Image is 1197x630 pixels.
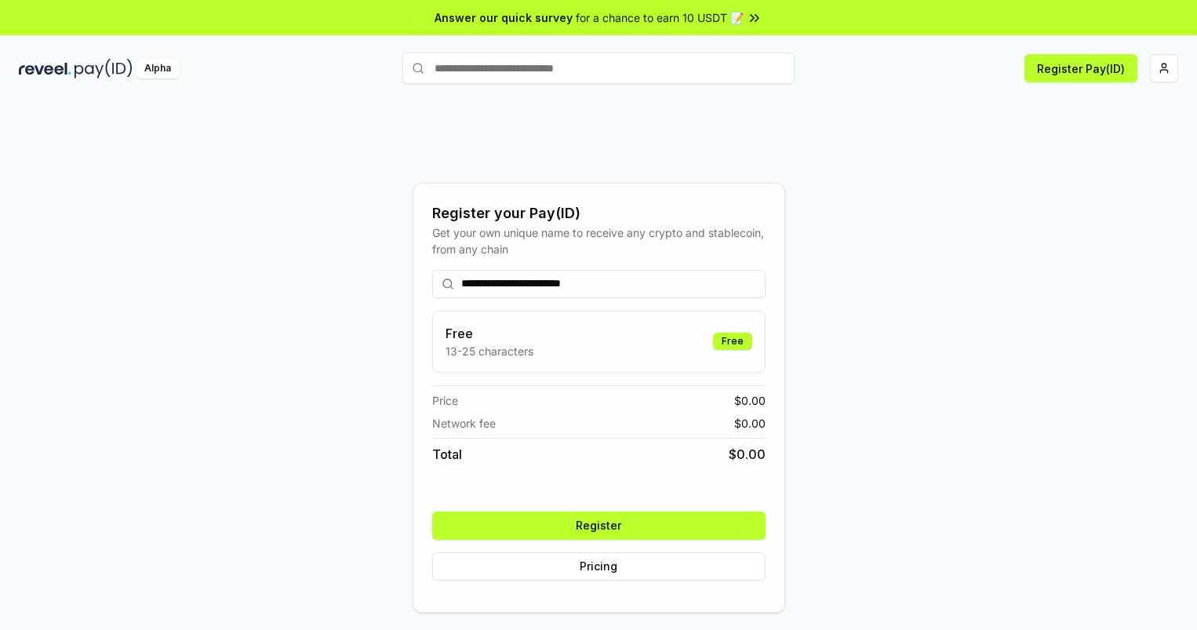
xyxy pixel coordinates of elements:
[734,392,766,409] span: $ 0.00
[432,392,458,409] span: Price
[435,9,573,26] span: Answer our quick survey
[432,415,496,432] span: Network fee
[446,324,533,343] h3: Free
[19,59,71,78] img: reveel_dark
[432,445,462,464] span: Total
[432,552,766,581] button: Pricing
[432,202,766,224] div: Register your Pay(ID)
[432,512,766,540] button: Register
[734,415,766,432] span: $ 0.00
[75,59,133,78] img: pay_id
[713,333,752,350] div: Free
[136,59,180,78] div: Alpha
[446,343,533,359] p: 13-25 characters
[729,445,766,464] span: $ 0.00
[432,224,766,257] div: Get your own unique name to receive any crypto and stablecoin, from any chain
[1024,54,1137,82] button: Register Pay(ID)
[576,9,744,26] span: for a chance to earn 10 USDT 📝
